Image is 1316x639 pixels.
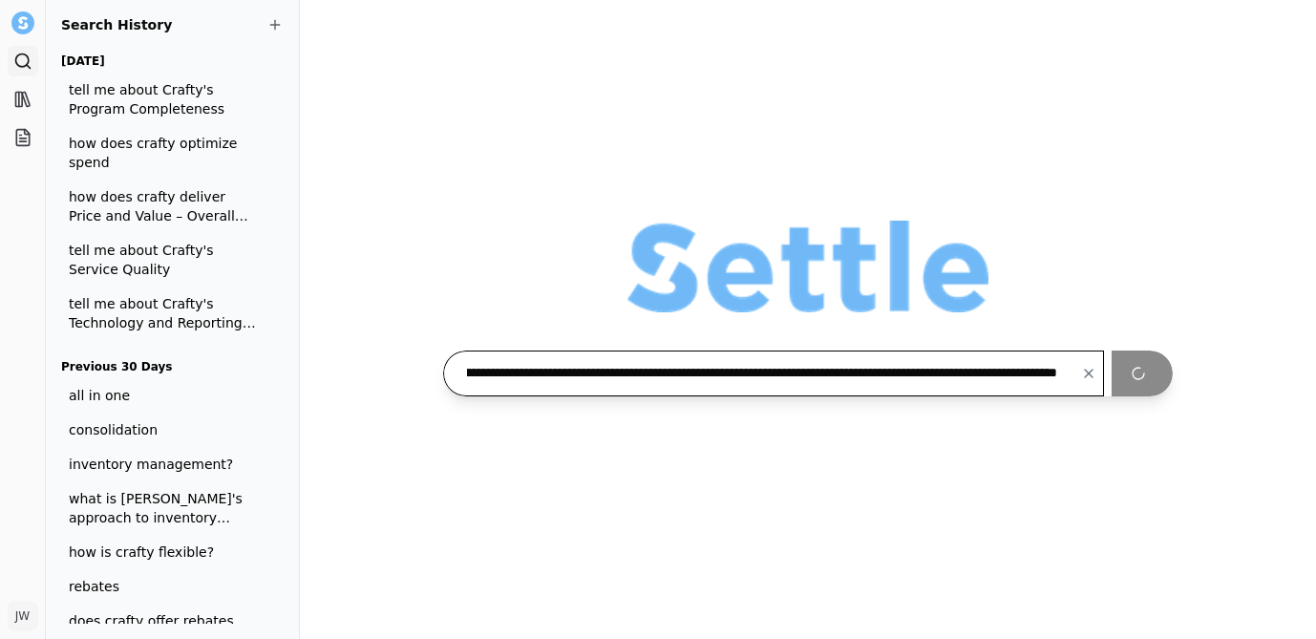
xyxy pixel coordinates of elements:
span: tell me about Crafty's Technology and Reporting Capabilities [69,294,261,332]
a: Projects [8,122,38,153]
a: Library [8,84,38,115]
img: Organization logo [627,221,988,312]
span: tell me about Crafty's Service Quality [69,241,261,279]
span: how does crafty optimize spend [69,134,261,172]
button: Clear input [1066,356,1112,391]
span: what is [PERSON_NAME]'s approach to inventory management? [69,489,261,527]
span: rebates [69,577,261,596]
span: tell me about Crafty's Program Completeness [69,80,261,118]
span: inventory management? [69,455,261,474]
span: all in one [69,386,261,405]
button: JW [8,601,38,631]
span: how is crafty flexible? [69,543,261,562]
img: Settle [11,11,34,34]
span: consolidation [69,420,261,439]
span: how does crafty deliver Price and Value – Overall cost-effectiveness of the proposed solution, in... [69,187,261,225]
button: Settle [8,8,38,38]
h3: [DATE] [61,50,268,73]
h2: Search History [61,15,284,34]
a: Search [8,46,38,76]
h3: Previous 30 Days [61,355,268,378]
